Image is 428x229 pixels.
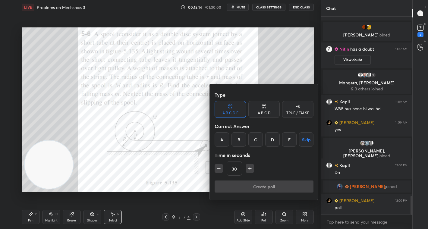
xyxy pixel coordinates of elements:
[299,132,313,147] button: Skip
[282,132,297,147] div: E
[222,111,238,115] div: A B C D E
[286,111,309,115] div: TRUE / FALSE
[248,132,263,147] div: C
[258,111,271,115] div: A B C D
[265,132,280,147] div: D
[215,149,313,161] div: Time in seconds
[215,89,313,101] div: Type
[215,120,313,132] div: Correct Answer
[231,132,246,147] div: B
[215,132,229,147] div: A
